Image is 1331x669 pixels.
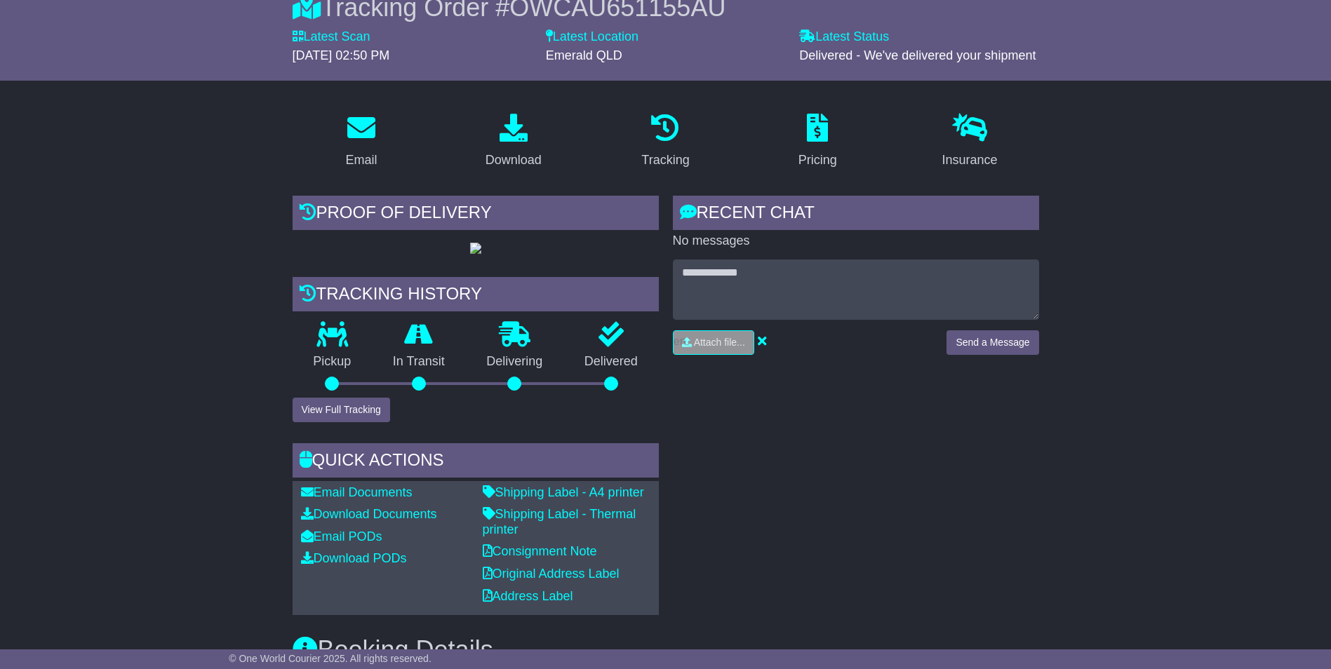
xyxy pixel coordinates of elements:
div: Proof of Delivery [293,196,659,234]
p: Delivered [563,354,659,370]
a: Download [476,109,551,175]
button: Send a Message [947,330,1038,355]
a: Download PODs [301,551,407,565]
a: Email Documents [301,485,413,499]
label: Latest Scan [293,29,370,45]
div: Insurance [942,151,998,170]
label: Latest Status [799,29,889,45]
h3: Booking Details [293,636,1039,664]
a: Shipping Label - A4 printer [483,485,644,499]
p: Delivering [466,354,564,370]
p: Pickup [293,354,373,370]
a: Tracking [632,109,698,175]
div: RECENT CHAT [673,196,1039,234]
label: Latest Location [546,29,638,45]
span: © One World Courier 2025. All rights reserved. [229,653,432,664]
a: Address Label [483,589,573,603]
a: Email [336,109,386,175]
a: Download Documents [301,507,437,521]
div: Tracking [641,151,689,170]
div: Quick Actions [293,443,659,481]
div: Email [345,151,377,170]
span: Delivered - We've delivered your shipment [799,48,1036,62]
p: In Transit [372,354,466,370]
div: Download [486,151,542,170]
a: Consignment Note [483,544,597,558]
div: Pricing [798,151,837,170]
span: [DATE] 02:50 PM [293,48,390,62]
button: View Full Tracking [293,398,390,422]
p: No messages [673,234,1039,249]
div: Tracking history [293,277,659,315]
a: Shipping Label - Thermal printer [483,507,636,536]
a: Insurance [933,109,1007,175]
a: Original Address Label [483,567,620,581]
img: GetPodImage [470,243,481,254]
a: Pricing [789,109,846,175]
span: Emerald QLD [546,48,622,62]
a: Email PODs [301,529,382,543]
